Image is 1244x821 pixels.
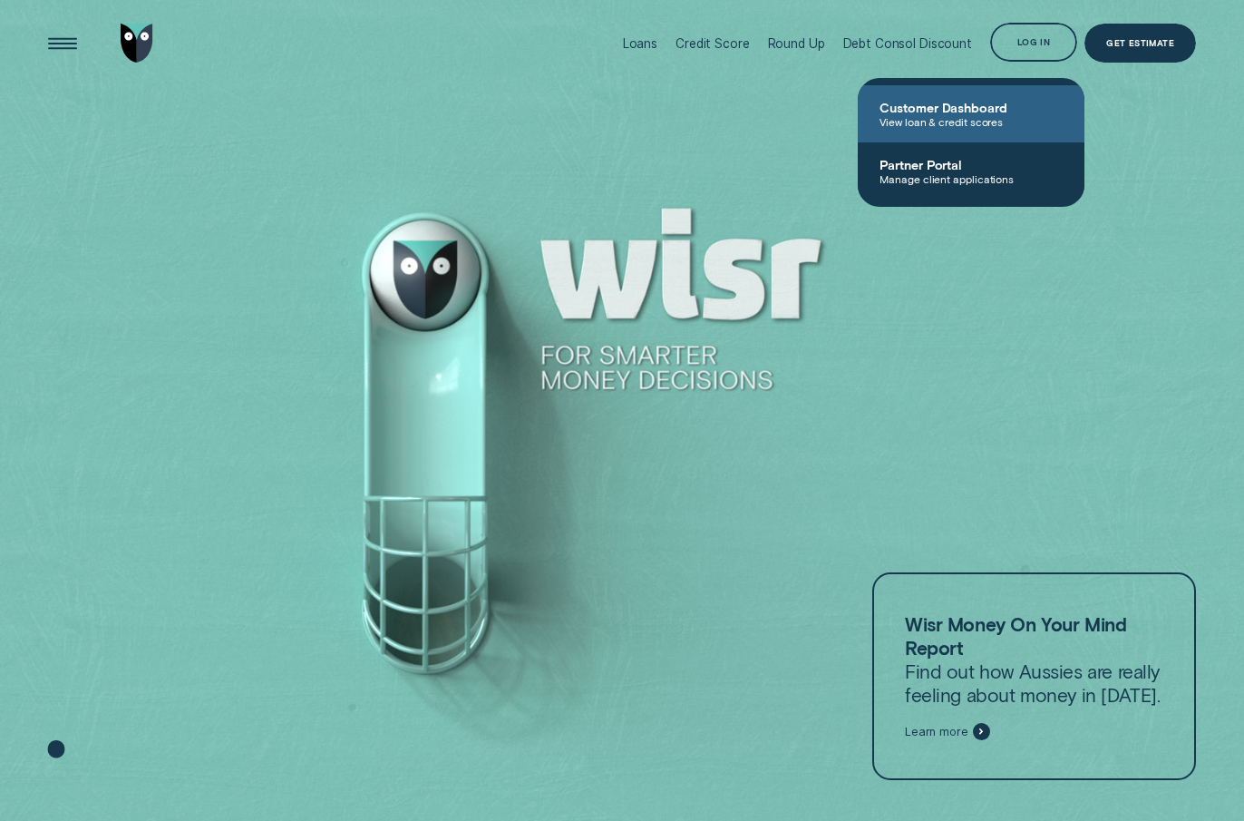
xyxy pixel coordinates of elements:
[623,36,657,51] div: Loans
[880,115,1063,128] span: View loan & credit scores
[880,172,1063,185] span: Manage client applications
[990,23,1077,62] button: Log in
[872,572,1196,781] a: Wisr Money On Your Mind ReportFind out how Aussies are really feeling about money in [DATE].Learn...
[43,24,82,63] button: Open Menu
[905,725,968,739] span: Learn more
[768,36,825,51] div: Round Up
[121,24,153,63] img: Wisr
[858,142,1084,200] a: Partner PortalManage client applications
[1084,24,1196,63] a: Get Estimate
[880,100,1063,115] span: Customer Dashboard
[675,36,749,51] div: Credit Score
[858,85,1084,142] a: Customer DashboardView loan & credit scores
[905,612,1126,659] strong: Wisr Money On Your Mind Report
[843,36,972,51] div: Debt Consol Discount
[905,612,1163,707] p: Find out how Aussies are really feeling about money in [DATE].
[880,157,1063,172] span: Partner Portal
